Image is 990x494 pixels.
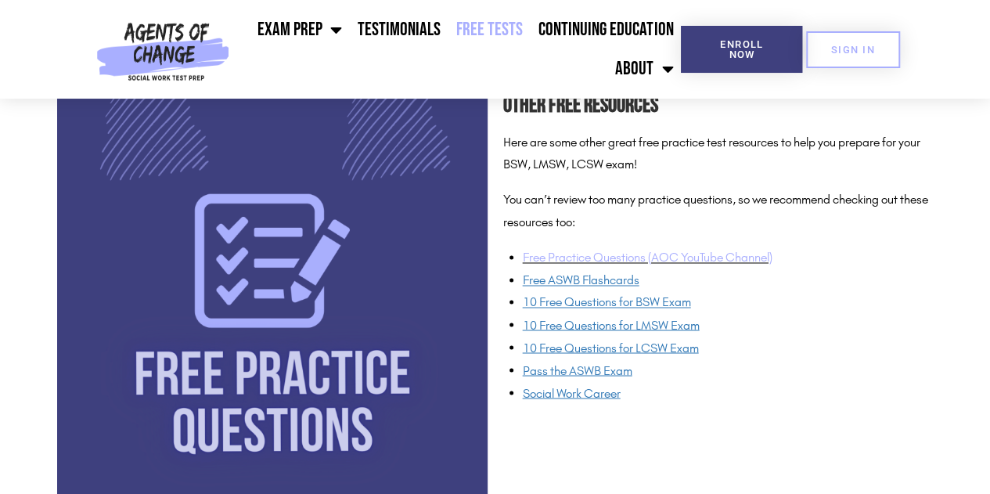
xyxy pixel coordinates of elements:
[503,88,934,124] h2: Other Free Resources
[523,362,632,377] span: Pass the ASWB Exam
[236,10,681,88] nav: Menu
[523,317,700,332] a: 10 Free Questions for LMSW Exam
[350,10,448,49] a: Testimonials
[523,250,772,265] a: Free Practice Questions (AOC YouTube Channel)
[531,10,681,49] a: Continuing Education
[831,45,875,55] span: SIGN IN
[681,26,802,73] a: Enroll Now
[806,31,900,68] a: SIGN IN
[448,10,531,49] a: Free Tests
[523,362,635,377] a: Pass the ASWB Exam
[503,189,934,234] p: You can’t review too many practice questions, so we recommend checking out these resources too:
[523,340,699,355] a: 10 Free Questions for LCSW Exam
[706,39,777,59] span: Enroll Now
[523,272,639,287] a: Free ASWB Flashcards
[607,49,681,88] a: About
[523,294,691,309] a: 10 Free Questions for BSW Exam
[250,10,350,49] a: Exam Prep
[523,385,621,400] a: Social Work Career
[503,132,934,177] p: Here are some other great free practice test resources to help you prepare for your BSW, LMSW, LC...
